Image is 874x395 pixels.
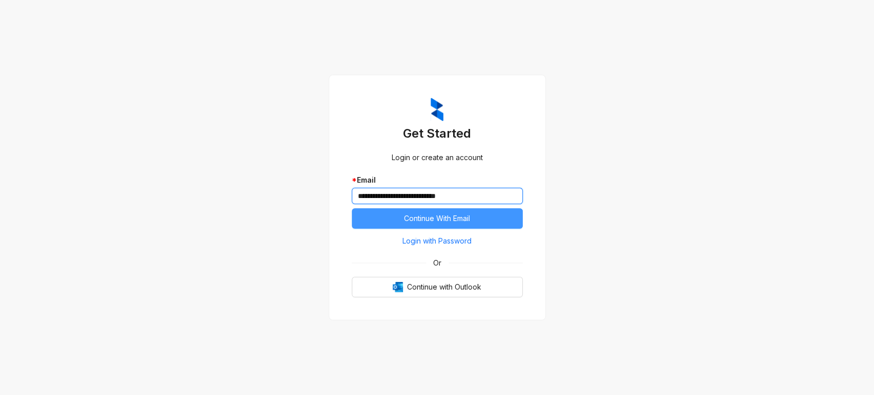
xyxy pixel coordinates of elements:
[426,257,449,269] span: Or
[402,235,472,247] span: Login with Password
[393,282,403,292] img: Outlook
[352,208,523,229] button: Continue With Email
[431,98,443,121] img: ZumaIcon
[352,152,523,163] div: Login or create an account
[352,174,523,186] div: Email
[407,281,481,293] span: Continue with Outlook
[352,125,523,142] h3: Get Started
[352,233,523,249] button: Login with Password
[404,213,470,224] span: Continue With Email
[352,277,523,297] button: OutlookContinue with Outlook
